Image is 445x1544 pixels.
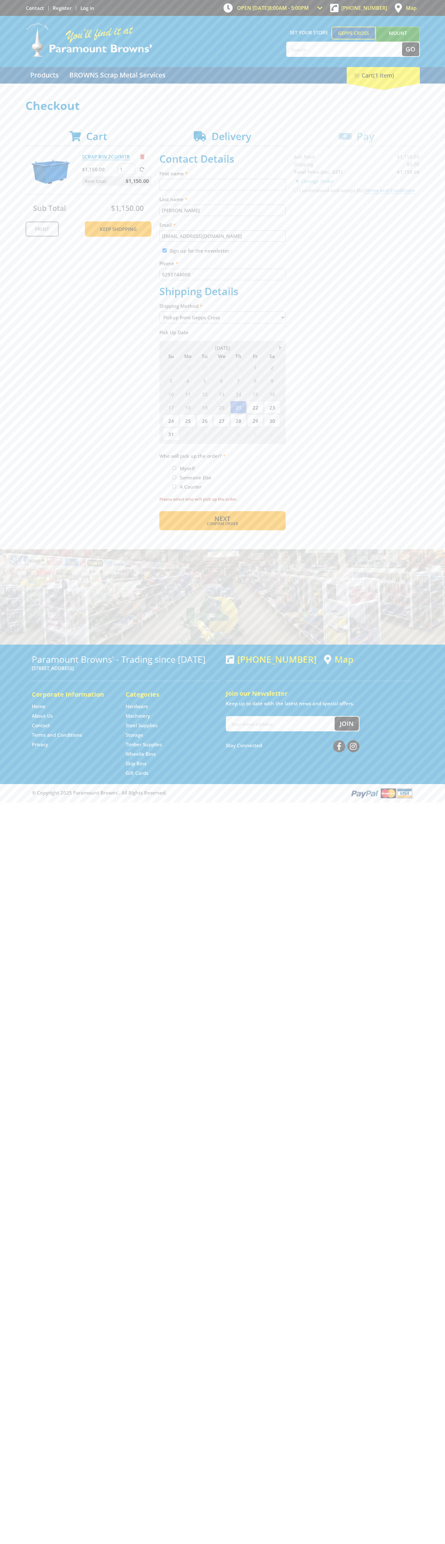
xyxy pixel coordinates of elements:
[126,703,148,710] a: Go to the Hardware page
[247,352,263,360] span: Fr
[197,414,213,427] span: 26
[213,401,230,414] span: 20
[247,388,263,400] span: 15
[32,713,53,719] a: Go to the About Us page
[159,153,286,165] h2: Contact Details
[32,703,45,710] a: Go to the Home page
[264,414,280,427] span: 30
[172,475,176,479] input: Please select who will pick up the order.
[163,401,179,414] span: 17
[25,22,153,58] img: Paramount Browns'
[159,328,286,336] label: Pick Up Date
[159,221,286,229] label: Email
[159,170,286,177] label: First name
[159,179,286,190] input: Please enter your first name.
[180,361,196,374] span: 28
[32,664,219,672] p: [STREET_ADDRESS]
[32,690,113,699] h5: Corporate Information
[163,374,179,387] span: 3
[373,71,394,79] span: (1 item)
[82,153,130,160] a: SCRAP BIN 2CU/MTR
[180,374,196,387] span: 4
[177,481,204,492] label: A Courier
[65,67,170,84] a: Go to the BROWNS Scrap Metal Services page
[214,514,230,523] span: Next
[159,302,286,310] label: Shipping Method
[172,484,176,489] input: Please select who will pick up the order.
[173,522,272,526] span: Confirm order
[213,428,230,440] span: 3
[25,787,420,799] div: ® Copyright 2025 Paramount Browns'. All Rights Reserved.
[247,361,263,374] span: 1
[126,713,150,719] a: Go to the Machinery page
[376,27,420,51] a: Mount [PERSON_NAME]
[264,374,280,387] span: 9
[264,428,280,440] span: 6
[163,428,179,440] span: 31
[82,166,116,173] p: $1,150.00
[230,414,247,427] span: 28
[159,511,286,530] button: Next Confirm order
[32,741,48,748] a: Go to the Privacy page
[159,260,286,267] label: Phone
[159,452,286,460] label: Who will pick up the order?
[230,401,247,414] span: 21
[180,401,196,414] span: 18
[286,27,332,38] span: Set your store
[126,751,156,757] a: Go to the Wheelie Bins page
[126,741,162,748] a: Go to the Timber Supplies page
[53,5,72,11] a: Go to the registration page
[32,654,219,664] h3: Paramount Browns' - Trading since [DATE]
[213,414,230,427] span: 27
[170,247,229,254] label: Sign up for the newsletter
[335,717,359,731] button: Join
[264,361,280,374] span: 2
[33,203,66,213] span: Sub Total
[85,221,151,237] a: Keep Shopping
[197,428,213,440] span: 2
[159,285,286,297] h2: Shipping Details
[159,205,286,216] input: Please enter your last name.
[213,352,230,360] span: We
[197,401,213,414] span: 19
[230,352,247,360] span: Th
[126,176,149,186] span: $1,150.00
[82,176,151,186] p: Item total:
[163,414,179,427] span: 24
[163,361,179,374] span: 27
[226,654,316,664] div: [PHONE_NUMBER]
[247,401,263,414] span: 22
[226,738,359,753] div: Stay Connected
[25,99,420,112] h1: Checkout
[287,42,402,56] input: Search
[197,352,213,360] span: Tu
[197,361,213,374] span: 29
[197,388,213,400] span: 12
[264,401,280,414] span: 23
[213,361,230,374] span: 30
[350,787,414,799] img: PayPal, Mastercard, Visa accepted
[226,717,335,731] input: Your email address
[230,388,247,400] span: 14
[172,466,176,470] input: Please select who will pick up the order.
[31,153,70,191] img: SCRAP BIN 2CU/MTR
[180,414,196,427] span: 25
[126,690,207,699] h5: Categories
[180,352,196,360] span: Mo
[26,5,44,11] a: Go to the Contact page
[212,129,251,143] span: Delivery
[180,388,196,400] span: 11
[230,361,247,374] span: 31
[159,311,286,323] select: Please select a shipping method.
[80,5,94,11] a: Log in
[25,221,59,237] a: Print
[237,4,309,11] span: OPEN [DATE]
[269,4,309,11] span: 8:00am - 5:00pm
[331,27,376,39] a: Gepps Cross
[213,388,230,400] span: 13
[247,428,263,440] span: 5
[247,374,263,387] span: 8
[159,495,286,503] label: Please select who will pick up the order.
[140,153,144,160] a: Remove from cart
[163,352,179,360] span: Su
